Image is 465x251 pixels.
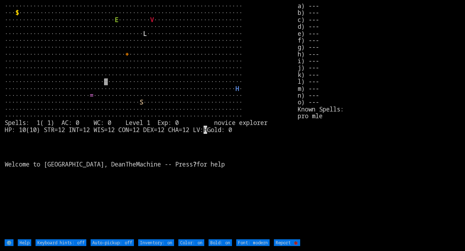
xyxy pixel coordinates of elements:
input: Report 🐞 [274,239,300,246]
input: Font: modern [236,239,270,246]
stats: a) --- b) --- c) --- d) --- e) --- f) --- g) --- h) --- i) --- j) --- k) --- l) --- m) --- n) ---... [298,2,460,239]
b: ? [193,160,196,168]
input: Help [18,239,31,246]
font: E [115,16,118,24]
font: S [140,98,143,106]
font: V [150,16,154,24]
font: + [125,50,129,58]
input: Auto-pickup: off [91,239,134,246]
input: Inventory: on [138,239,174,246]
input: Color: on [178,239,204,246]
font: = [90,91,93,99]
input: ⚙️ [5,239,13,246]
input: Bold: on [209,239,232,246]
larn: ··································································· ··· ·························... [5,2,298,239]
font: H [236,84,239,93]
mark: H [204,126,207,134]
input: Keyboard hints: off [36,239,86,246]
font: L [143,29,147,38]
font: $ [15,9,19,17]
